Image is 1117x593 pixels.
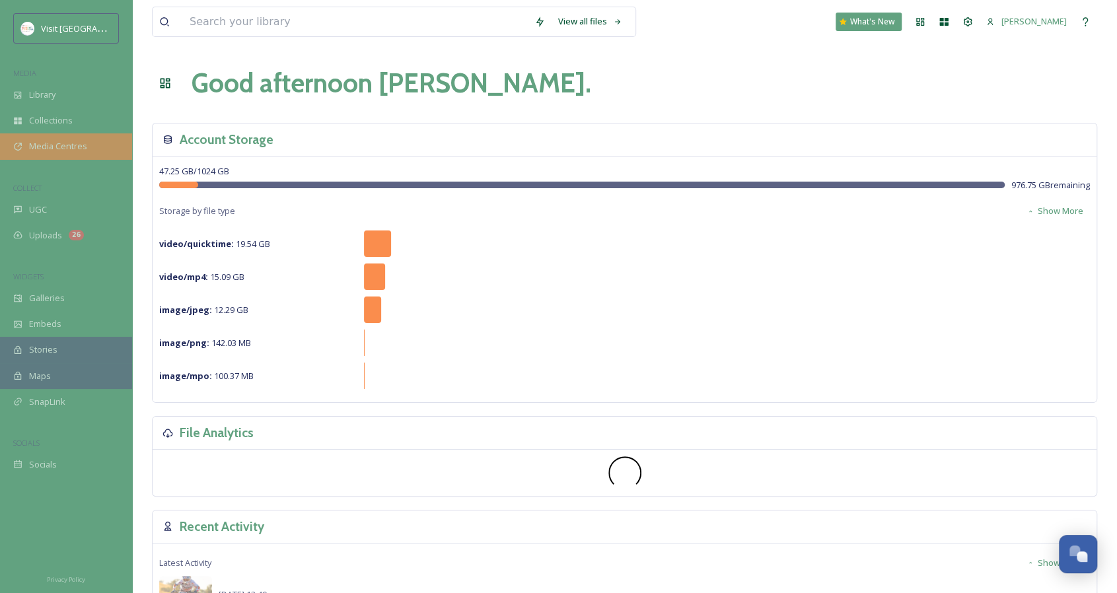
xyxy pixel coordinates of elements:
[29,114,73,127] span: Collections
[29,88,55,101] span: Library
[1059,535,1097,573] button: Open Chat
[180,423,254,442] h3: File Analytics
[21,22,34,35] img: images.png
[1011,179,1090,192] span: 976.75 GB remaining
[1020,550,1090,576] button: Show More
[159,557,211,569] span: Latest Activity
[41,22,209,34] span: Visit [GEOGRAPHIC_DATA][PERSON_NAME]
[69,230,84,240] div: 26
[836,13,902,31] a: What's New
[29,370,51,382] span: Maps
[29,292,65,304] span: Galleries
[159,370,254,382] span: 100.37 MB
[159,271,244,283] span: 15.09 GB
[552,9,629,34] a: View all files
[29,203,47,216] span: UGC
[1020,198,1090,224] button: Show More
[180,517,264,536] h3: Recent Activity
[159,238,234,250] strong: video/quicktime :
[47,575,85,584] span: Privacy Policy
[29,229,62,242] span: Uploads
[29,140,87,153] span: Media Centres
[29,343,57,356] span: Stories
[159,238,270,250] span: 19.54 GB
[159,304,248,316] span: 12.29 GB
[13,271,44,281] span: WIDGETS
[180,130,273,149] h3: Account Storage
[29,396,65,408] span: SnapLink
[47,571,85,586] a: Privacy Policy
[13,438,40,448] span: SOCIALS
[29,318,61,330] span: Embeds
[13,68,36,78] span: MEDIA
[159,304,212,316] strong: image/jpeg :
[159,165,229,177] span: 47.25 GB / 1024 GB
[159,337,209,349] strong: image/png :
[159,337,251,349] span: 142.03 MB
[980,9,1073,34] a: [PERSON_NAME]
[29,458,57,471] span: Socials
[159,370,212,382] strong: image/mpo :
[159,205,235,217] span: Storage by file type
[159,271,208,283] strong: video/mp4 :
[1001,15,1067,27] span: [PERSON_NAME]
[183,7,528,36] input: Search your library
[13,183,42,193] span: COLLECT
[192,63,591,103] h1: Good afternoon [PERSON_NAME] .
